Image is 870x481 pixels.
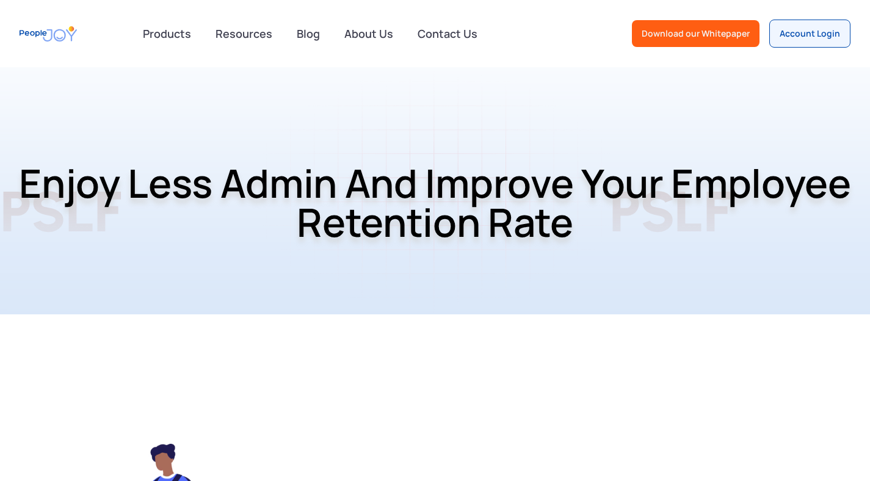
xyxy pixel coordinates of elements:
a: Account Login [769,20,850,48]
h1: Enjoy Less Admin and Improve Your Employee Retention Rate [9,132,861,273]
a: Download our Whitepaper [632,20,759,47]
a: Resources [208,20,280,47]
div: Products [136,21,198,46]
div: Account Login [780,27,840,40]
a: Blog [289,20,327,47]
a: About Us [337,20,401,47]
div: Download our Whitepaper [642,27,750,40]
a: Contact Us [410,20,485,47]
a: home [20,20,77,48]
